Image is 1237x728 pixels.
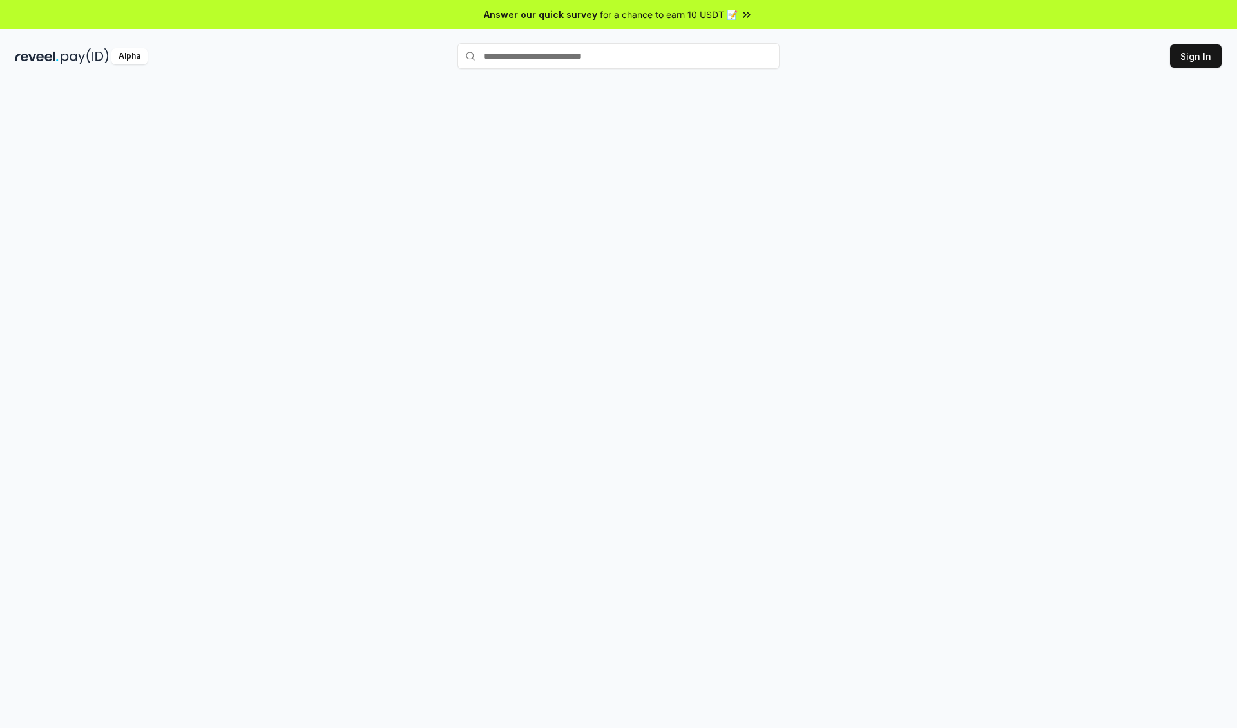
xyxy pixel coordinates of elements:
span: for a chance to earn 10 USDT 📝 [600,8,738,21]
img: reveel_dark [15,48,59,64]
img: pay_id [61,48,109,64]
span: Answer our quick survey [484,8,597,21]
div: Alpha [111,48,148,64]
button: Sign In [1170,44,1222,68]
